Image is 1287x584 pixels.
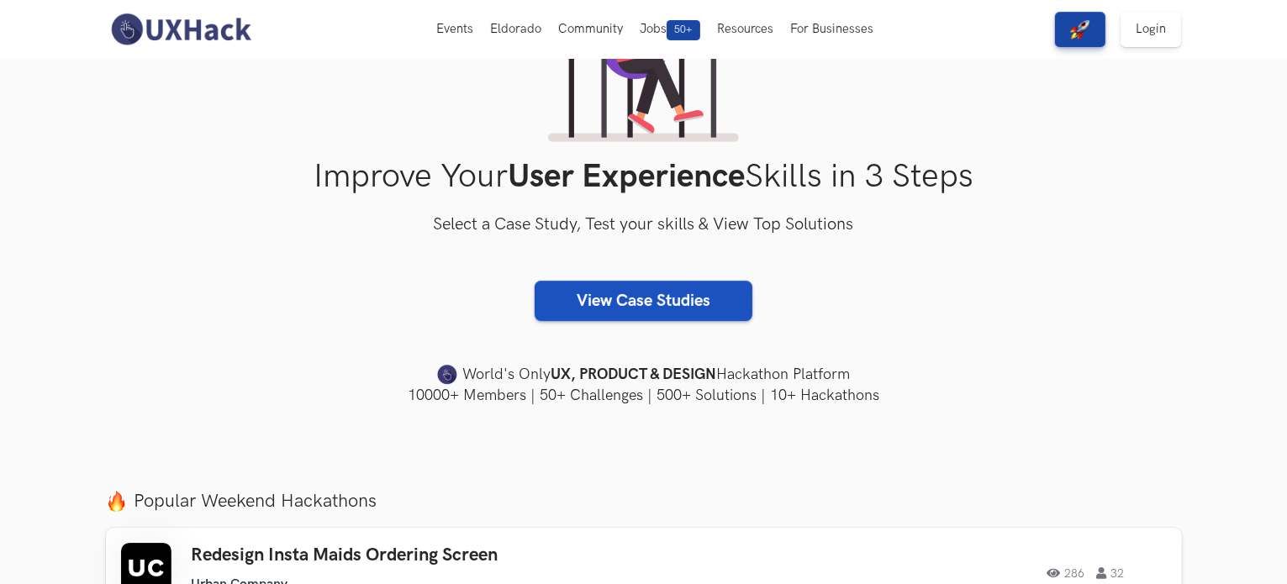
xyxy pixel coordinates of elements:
h3: Select a Case Study, Test your skills & View Top Solutions [106,212,1182,239]
h1: Improve Your Skills in 3 Steps [106,157,1182,197]
span: 50+ [667,20,700,40]
img: fire.png [106,491,127,512]
span: 32 [1097,567,1125,579]
label: Popular Weekend Hackathons [106,490,1182,513]
h4: 10000+ Members | 50+ Challenges | 500+ Solutions | 10+ Hackathons [106,385,1182,406]
img: rocket [1070,19,1090,39]
img: UXHack-logo.png [106,12,256,47]
span: 286 [1047,567,1085,579]
a: Login [1121,12,1181,47]
img: uxhack-favicon-image.png [437,364,457,386]
strong: UX, PRODUCT & DESIGN [551,363,716,387]
h3: Redesign Insta Maids Ordering Screen [192,545,669,566]
strong: User Experience [508,157,745,197]
a: View Case Studies [535,281,752,321]
h4: World's Only Hackathon Platform [106,363,1182,387]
